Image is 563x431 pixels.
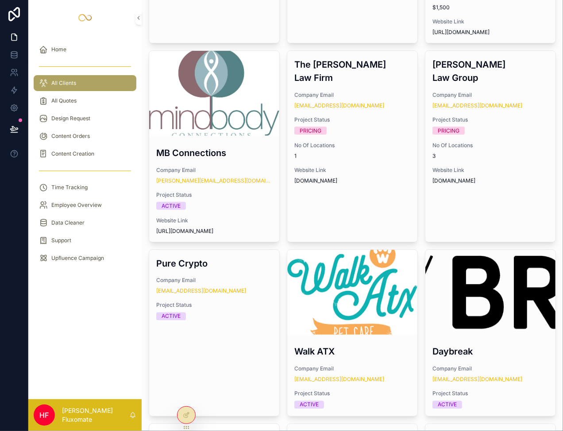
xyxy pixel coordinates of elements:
[294,177,410,184] span: [DOMAIN_NAME]
[432,177,548,184] span: [DOMAIN_NAME]
[287,250,417,335] div: images-(9).png
[432,345,548,359] h3: Daybreak
[51,97,77,104] span: All Quotes
[294,58,410,84] h3: The [PERSON_NAME] Law Firm
[294,102,384,109] a: [EMAIL_ADDRESS][DOMAIN_NAME]
[34,146,136,162] a: Content Creation
[294,167,410,174] span: Website Link
[156,302,272,309] span: Project Status
[300,127,321,135] div: PRICING
[51,80,76,87] span: All Clients
[156,167,272,174] span: Company Email
[156,277,272,284] span: Company Email
[432,102,522,109] a: [EMAIL_ADDRESS][DOMAIN_NAME]
[432,116,548,123] span: Project Status
[34,233,136,248] a: Support
[162,313,181,320] div: ACTIVE
[51,237,71,244] span: Support
[51,115,90,122] span: Design Request
[287,249,418,416] a: Walk ATXCompany Email[EMAIL_ADDRESS][DOMAIN_NAME]Project StatusACTIVE
[51,255,104,262] span: Upfluence Campaign
[432,4,548,11] span: $1,500
[432,366,548,373] span: Company Email
[51,133,90,140] span: Content Orders
[156,177,272,184] a: [PERSON_NAME][EMAIL_ADDRESS][DOMAIN_NAME]
[425,250,555,335] div: tf_7da7c62b-83c5-411d-bee2-431f1e20d938.png.db.png
[300,401,319,409] div: ACTIVE
[294,116,410,123] span: Project Status
[294,345,410,359] h3: Walk ATX
[62,406,129,424] p: [PERSON_NAME] Fluxomate
[156,228,272,235] span: [URL][DOMAIN_NAME]
[34,93,136,109] a: All Quotes
[51,219,85,226] span: Data Cleaner
[432,29,548,36] span: [URL][DOMAIN_NAME]
[294,376,384,383] a: [EMAIL_ADDRESS][DOMAIN_NAME]
[294,153,410,160] span: 1
[40,410,49,420] span: HF
[294,92,410,99] span: Company Email
[432,167,548,174] span: Website Link
[34,75,136,91] a: All Clients
[432,376,522,383] a: [EMAIL_ADDRESS][DOMAIN_NAME]
[34,250,136,266] a: Upfluence Campaign
[34,215,136,231] a: Data Cleaner
[156,191,272,198] span: Project Status
[34,128,136,144] a: Content Orders
[34,42,136,57] a: Home
[425,50,556,242] a: [PERSON_NAME] Law GroupCompany Email[EMAIL_ADDRESS][DOMAIN_NAME]Project StatusPRICINGNo Of Locati...
[34,197,136,213] a: Employee Overview
[156,217,272,224] span: Website Link
[156,146,272,160] h3: MB Connections
[438,127,459,135] div: PRICING
[156,288,246,295] a: [EMAIL_ADDRESS][DOMAIN_NAME]
[28,35,142,278] div: scrollable content
[156,257,272,270] h3: Pure Crypto
[149,51,279,136] div: mbc_col_new_colors.webp
[438,401,457,409] div: ACTIVE
[78,11,92,25] img: App logo
[432,58,548,84] h3: [PERSON_NAME] Law Group
[149,249,280,416] a: Pure CryptoCompany Email[EMAIL_ADDRESS][DOMAIN_NAME]Project StatusACTIVE
[432,92,548,99] span: Company Email
[34,111,136,126] a: Design Request
[51,150,94,157] span: Content Creation
[34,179,136,195] a: Time Tracking
[432,142,548,149] span: No Of Locations
[432,18,548,25] span: Website Link
[432,153,548,160] span: 3
[162,202,181,210] div: ACTIVE
[149,50,280,242] a: MB ConnectionsCompany Email[PERSON_NAME][EMAIL_ADDRESS][DOMAIN_NAME]Project StatusACTIVEWebsite L...
[51,184,88,191] span: Time Tracking
[294,142,410,149] span: No Of Locations
[287,50,418,242] a: The [PERSON_NAME] Law FirmCompany Email[EMAIL_ADDRESS][DOMAIN_NAME]Project StatusPRICINGNo Of Loc...
[425,249,556,416] a: DaybreakCompany Email[EMAIL_ADDRESS][DOMAIN_NAME]Project StatusACTIVE
[51,202,102,209] span: Employee Overview
[432,390,548,397] span: Project Status
[51,46,66,53] span: Home
[294,366,410,373] span: Company Email
[294,390,410,397] span: Project Status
